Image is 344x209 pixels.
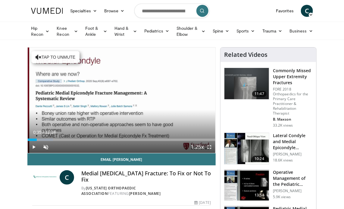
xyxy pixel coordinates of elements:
span: 10:24 [252,156,267,162]
button: Playback Rate [191,141,203,153]
a: Favorites [272,5,297,17]
a: Email [PERSON_NAME] [27,153,216,165]
a: 11:47 Commonly Missed Upper Extremity Fractures FORE 2018 Orthopaedics for the Primary Care Pract... [224,68,313,128]
a: 13:54 Operative Management of the Pediatric Medial [MEDICAL_DATA] Fracture [PERSON_NAME] 5.9K views [224,169,313,201]
a: Browse [101,5,128,17]
p: [PERSON_NAME] [273,152,313,157]
img: VuMedi Logo [31,8,63,14]
span: 13:54 [252,192,267,198]
button: Unmute [40,141,52,153]
div: Progress Bar [28,139,215,141]
a: Foot & Ankle [82,25,111,37]
button: Play [28,141,40,153]
h4: Related Videos [224,51,267,58]
div: By FEATURING [81,186,211,196]
h4: Medial [MEDICAL_DATA] Fracture: To Fix or Not To Fix [81,170,211,183]
img: California Orthopaedic Association [32,170,57,185]
a: [US_STATE] Orthopaedic Association [81,186,136,196]
p: 18.6K views [273,158,293,163]
a: Trauma [259,25,286,37]
a: Pediatrics [141,25,173,37]
a: Shoulder & Elbow [173,25,209,37]
h3: Lateral Condyle and Medial Epicondyle Fractures in Children [273,133,313,151]
a: Sports [233,25,259,37]
a: Hip Recon [27,25,53,37]
p: [PERSON_NAME] [273,189,313,193]
span: 12:18 [45,130,56,135]
a: Specialties [67,5,101,17]
div: [DATE] [195,200,211,205]
input: Search topics, interventions [134,4,210,18]
img: 270001_0000_1.png.150x105_q85_crop-smart_upscale.jpg [224,133,269,164]
h3: Operative Management of the Pediatric Medial [MEDICAL_DATA] Fracture [273,169,313,187]
a: [PERSON_NAME] [129,191,161,196]
span: 0:35 [33,130,41,135]
p: 33.2K views [273,123,293,128]
a: 10:24 Lateral Condyle and Medial Epicondyle Fractures in Children [PERSON_NAME] 18.6K views [224,133,313,164]
img: b2c65235-e098-4cd2-ab0f-914df5e3e270.150x105_q85_crop-smart_upscale.jpg [224,68,269,99]
p: B. Maxson [273,117,313,122]
button: Fullscreen [203,141,215,153]
a: C [301,5,313,17]
a: Business [286,25,317,37]
video-js: Video Player [28,48,215,153]
a: Spine [209,25,233,37]
a: C [60,170,74,185]
button: Tap to unmute [31,51,80,63]
a: Knee Recon [53,25,81,37]
span: / [43,130,44,135]
p: FORE 2018 Orthopaedics for the Primary Care Practitioner & Rehabilitation Therapist [273,87,313,116]
img: 868cbeea-ace2-4431-bef2-97774fc13c0b.150x105_q85_crop-smart_upscale.jpg [224,170,269,201]
p: 5.9K views [273,195,291,199]
a: Hand & Wrist [111,25,141,37]
span: 11:47 [252,91,267,97]
h3: Commonly Missed Upper Extremity Fractures [273,68,313,86]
